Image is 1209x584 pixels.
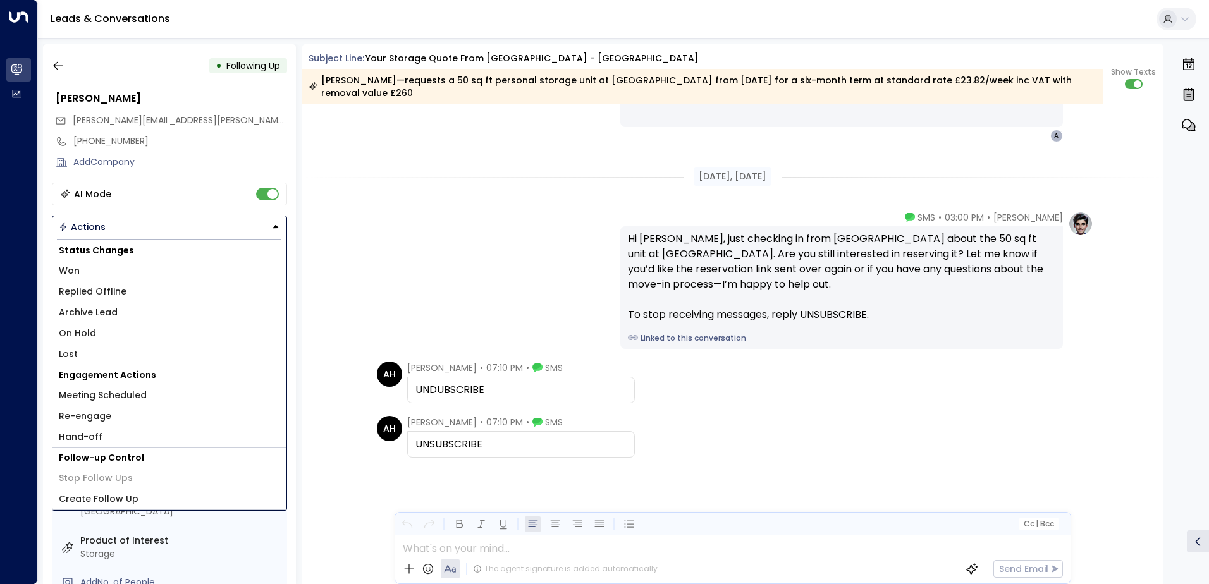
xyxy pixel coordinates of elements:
[421,516,437,532] button: Redo
[59,492,138,506] span: Create Follow Up
[73,135,287,148] div: [PHONE_NUMBER]
[51,11,170,26] a: Leads & Conversations
[628,332,1055,344] a: Linked to this conversation
[59,327,96,340] span: On Hold
[52,216,287,238] div: Button group with a nested menu
[52,448,286,468] h1: Follow-up Control
[473,563,658,575] div: The agent signature is added automatically
[480,416,483,429] span: •
[80,505,282,518] div: [GEOGRAPHIC_DATA]
[309,74,1096,99] div: [PERSON_NAME]—requests a 50 sq ft personal storage unit at [GEOGRAPHIC_DATA] from [DATE] for a si...
[480,362,483,374] span: •
[628,231,1055,322] div: Hi [PERSON_NAME], just checking in from [GEOGRAPHIC_DATA] about the 50 sq ft unit at [GEOGRAPHIC_...
[73,155,287,169] div: AddCompany
[407,362,477,374] span: [PERSON_NAME]
[1050,130,1063,142] div: A
[993,211,1063,224] span: [PERSON_NAME]
[59,348,78,361] span: Lost
[1111,66,1156,78] span: Show Texts
[545,416,563,429] span: SMS
[407,416,477,429] span: [PERSON_NAME]
[365,52,699,65] div: Your storage quote from [GEOGRAPHIC_DATA] - [GEOGRAPHIC_DATA]
[59,430,102,444] span: Hand-off
[59,410,111,423] span: Re-engage
[59,306,118,319] span: Archive Lead
[526,362,529,374] span: •
[52,365,286,385] h1: Engagement Actions
[59,264,80,277] span: Won
[1068,211,1093,236] img: profile-logo.png
[309,52,364,64] span: Subject Line:
[1018,518,1059,530] button: Cc|Bcc
[74,188,111,200] div: AI Mode
[377,362,402,387] div: AH
[545,362,563,374] span: SMS
[377,416,402,441] div: AH
[59,389,147,402] span: Meeting Scheduled
[56,91,287,106] div: [PERSON_NAME]
[987,211,990,224] span: •
[917,211,935,224] span: SMS
[945,211,984,224] span: 03:00 PM
[415,382,627,398] div: UNDUBSCRIBE
[938,211,942,224] span: •
[216,54,222,77] div: •
[399,516,415,532] button: Undo
[226,59,280,72] span: Following Up
[1023,520,1053,528] span: Cc Bcc
[59,471,133,485] span: Stop Follow Ups
[59,221,106,233] div: Actions
[80,547,282,561] div: Storage
[486,416,523,429] span: 07:10 PM
[52,241,286,260] h1: Status Changes
[80,534,282,547] label: Product of Interest
[59,285,126,298] span: Replied Offline
[486,362,523,374] span: 07:10 PM
[73,114,287,127] span: annie.hodgkiss@gmail.com
[526,416,529,429] span: •
[694,167,771,186] div: [DATE], [DATE]
[415,437,627,452] div: UNSUBSCRIBE
[1036,520,1038,528] span: |
[52,216,287,238] button: Actions
[73,114,358,126] span: [PERSON_NAME][EMAIL_ADDRESS][PERSON_NAME][DOMAIN_NAME]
